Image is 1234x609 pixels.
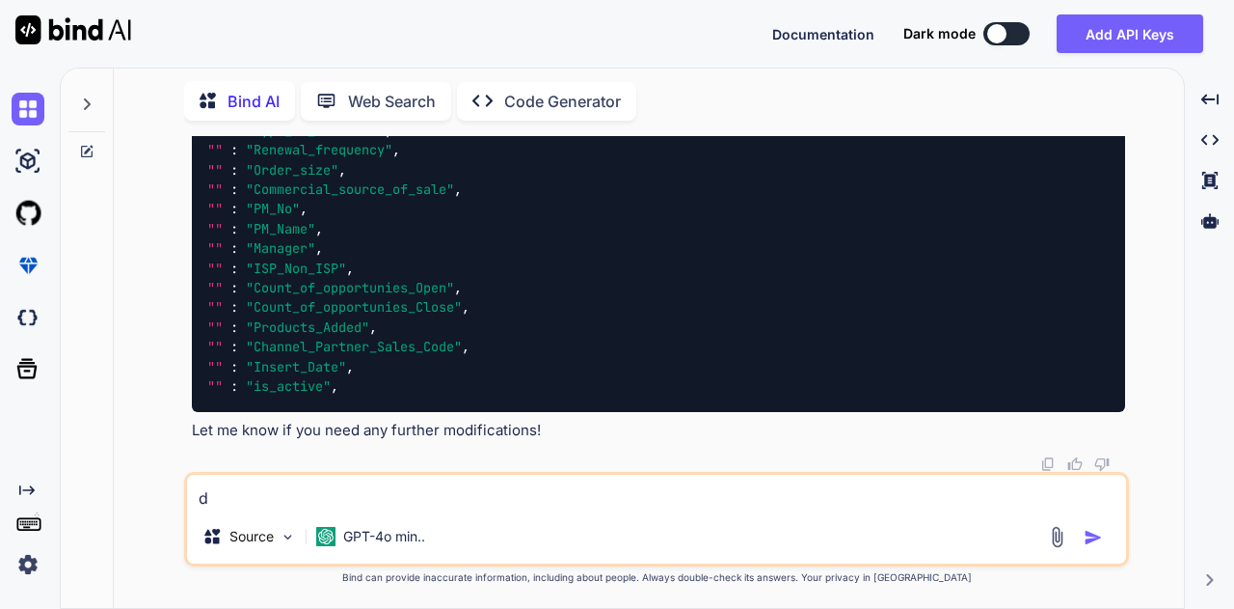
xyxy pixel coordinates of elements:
[346,358,354,375] span: ,
[246,260,346,277] span: "ISP_Non_ISP"
[12,93,44,125] img: chat
[230,201,238,218] span: :
[207,377,223,395] span: ""
[343,527,425,546] p: GPT-4o min..
[184,570,1129,585] p: Bind can provide inaccurate information, including about people. Always double-check its answers....
[207,201,223,218] span: ""
[246,299,462,317] span: "Count_of_opportunies_Close"
[207,220,223,237] span: ""
[246,161,338,179] span: "Order_size"
[246,142,392,159] span: "Renewal_frequency"
[12,145,44,178] img: ai-studio
[246,180,454,198] span: "Commercial_source_of_sale"
[246,358,346,375] span: "Insert_Date"
[772,24,874,44] button: Documentation
[207,358,223,375] span: ""
[462,338,469,355] span: ,
[315,220,323,237] span: ,
[207,338,223,355] span: ""
[12,301,44,334] img: darkCloudIdeIcon
[228,90,280,113] p: Bind AI
[230,142,238,159] span: :
[207,240,223,258] span: ""
[1040,457,1056,472] img: copy
[207,318,223,336] span: ""
[15,15,131,44] img: Bind AI
[1094,457,1110,472] img: dislike
[246,201,300,218] span: "PM_No"
[903,24,976,43] span: Dark mode
[246,220,315,237] span: "PM_Name"
[504,90,621,113] p: Code Generator
[12,249,44,282] img: premium
[300,201,308,218] span: ,
[207,161,223,179] span: ""
[230,377,238,395] span: :
[280,529,296,545] img: Pick Models
[348,90,436,113] p: Web Search
[316,527,335,546] img: GPT-4o mini
[230,299,238,317] span: :
[230,180,238,198] span: :
[207,279,223,296] span: ""
[392,142,400,159] span: ,
[192,420,1125,442] p: Let me know if you need any further modifications!
[454,180,462,198] span: ,
[230,279,238,296] span: :
[207,299,223,317] span: ""
[315,240,323,258] span: ,
[772,26,874,42] span: Documentation
[230,240,238,258] span: :
[338,161,346,179] span: ,
[230,338,238,355] span: :
[230,358,238,375] span: :
[1057,14,1203,53] button: Add API Keys
[12,548,44,581] img: settings
[346,260,354,277] span: ,
[1084,528,1103,547] img: icon
[246,318,369,336] span: "Products_Added"
[1067,457,1083,472] img: like
[246,377,331,395] span: "is_active"
[1046,526,1068,548] img: attachment
[230,318,238,336] span: :
[207,142,223,159] span: ""
[230,161,238,179] span: :
[187,475,1126,510] textarea: d
[229,527,274,546] p: Source
[462,299,469,317] span: ,
[454,279,462,296] span: ,
[331,377,338,395] span: ,
[369,318,377,336] span: ,
[246,338,462,355] span: "Channel_Partner_Sales_Code"
[207,180,223,198] span: ""
[12,197,44,230] img: githubLight
[246,240,315,258] span: "Manager"
[246,279,454,296] span: "Count_of_opportunies_Open"
[230,220,238,237] span: :
[230,260,238,277] span: :
[207,260,223,277] span: ""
